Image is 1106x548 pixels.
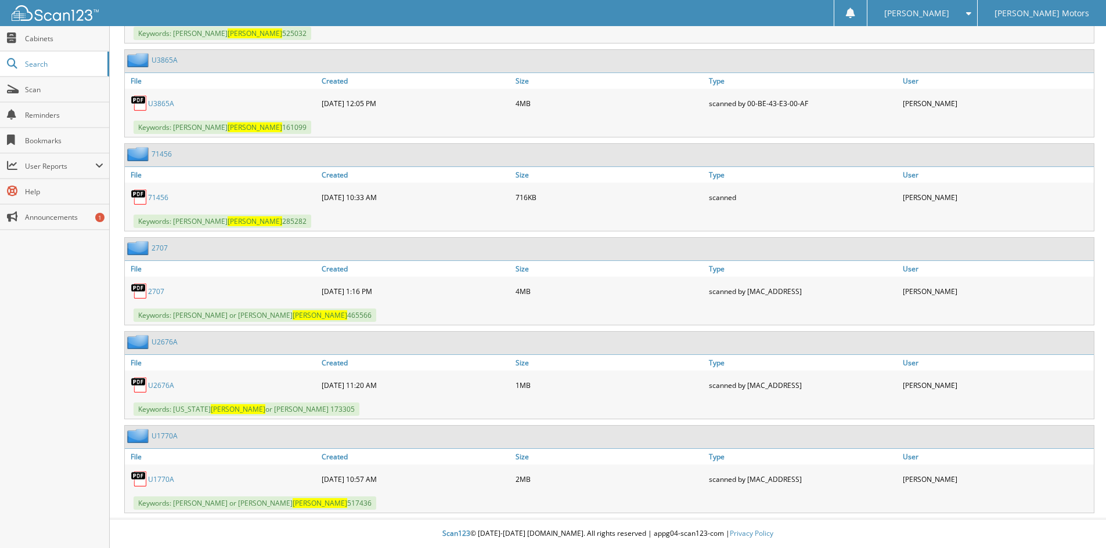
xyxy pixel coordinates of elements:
a: Created [319,73,513,89]
span: [PERSON_NAME] [293,310,347,320]
a: 2707 [148,286,164,296]
span: Keywords: [PERSON_NAME] 285282 [134,215,311,228]
img: folder2.png [127,241,152,255]
div: scanned [706,186,900,209]
div: 4MB [513,280,707,303]
div: scanned by [MAC_ADDRESS] [706,373,900,397]
a: User [900,73,1094,89]
a: User [900,167,1094,183]
div: 1MB [513,373,707,397]
div: © [DATE]-[DATE] [DOMAIN_NAME]. All rights reserved | appg04-scan123-com | [110,520,1106,548]
a: File [125,261,319,277]
div: [PERSON_NAME] [900,280,1094,303]
a: 71456 [148,193,168,202]
span: Bookmarks [25,136,103,146]
span: Scan [25,85,103,95]
div: scanned by [MAC_ADDRESS] [706,280,900,303]
a: U2676A [148,380,174,390]
div: [PERSON_NAME] [900,467,1094,491]
img: PDF.png [131,95,148,112]
a: Created [319,167,513,183]
a: Size [513,261,707,277]
span: [PERSON_NAME] [884,10,949,17]
a: User [900,261,1094,277]
a: 71456 [152,149,172,159]
span: [PERSON_NAME] [228,216,282,226]
div: 4MB [513,92,707,115]
img: PDF.png [131,470,148,488]
span: Keywords: [PERSON_NAME] or [PERSON_NAME] 517436 [134,496,376,510]
a: Size [513,449,707,464]
a: U1770A [148,474,174,484]
span: Keywords: [PERSON_NAME] 161099 [134,121,311,134]
a: Type [706,449,900,464]
a: Created [319,261,513,277]
span: Help [25,187,103,197]
a: Privacy Policy [730,528,773,538]
span: Reminders [25,110,103,120]
a: User [900,449,1094,464]
a: File [125,73,319,89]
a: Created [319,449,513,464]
img: PDF.png [131,376,148,394]
div: [DATE] 11:20 AM [319,373,513,397]
span: Announcements [25,212,103,222]
a: User [900,355,1094,371]
span: Search [25,59,102,69]
span: Keywords: [US_STATE] or [PERSON_NAME] 173305 [134,402,359,416]
a: Size [513,73,707,89]
a: Size [513,355,707,371]
span: Keywords: [PERSON_NAME] or [PERSON_NAME] 465566 [134,309,376,322]
a: Type [706,73,900,89]
span: [PERSON_NAME] [211,404,265,414]
div: scanned by [MAC_ADDRESS] [706,467,900,491]
img: folder2.png [127,53,152,67]
img: folder2.png [127,429,152,443]
div: scanned by 00-BE-43-E3-00-AF [706,92,900,115]
span: User Reports [25,161,95,171]
div: 716KB [513,186,707,209]
span: Cabinets [25,34,103,43]
a: File [125,355,319,371]
span: Scan123 [442,528,470,538]
a: U3865A [152,55,178,65]
img: scan123-logo-white.svg [12,5,99,21]
a: Type [706,167,900,183]
a: File [125,449,319,464]
span: Keywords: [PERSON_NAME] 525032 [134,27,311,40]
div: [DATE] 1:16 PM [319,280,513,303]
div: [DATE] 10:33 AM [319,186,513,209]
span: [PERSON_NAME] Motors [995,10,1089,17]
a: File [125,167,319,183]
a: Type [706,261,900,277]
img: PDF.png [131,282,148,300]
div: [DATE] 12:05 PM [319,92,513,115]
span: [PERSON_NAME] [228,122,282,132]
div: [PERSON_NAME] [900,373,1094,397]
img: folder2.png [127,147,152,161]
img: PDF.png [131,188,148,206]
span: [PERSON_NAME] [293,498,347,508]
a: U3865A [148,99,174,108]
div: [PERSON_NAME] [900,92,1094,115]
a: Created [319,355,513,371]
a: Size [513,167,707,183]
div: 1 [95,213,105,222]
a: Type [706,355,900,371]
img: folder2.png [127,335,152,349]
div: 2MB [513,467,707,491]
a: U2676A [152,337,178,347]
div: [PERSON_NAME] [900,186,1094,209]
a: U1770A [152,431,178,441]
a: 2707 [152,243,168,253]
span: [PERSON_NAME] [228,28,282,38]
div: [DATE] 10:57 AM [319,467,513,491]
